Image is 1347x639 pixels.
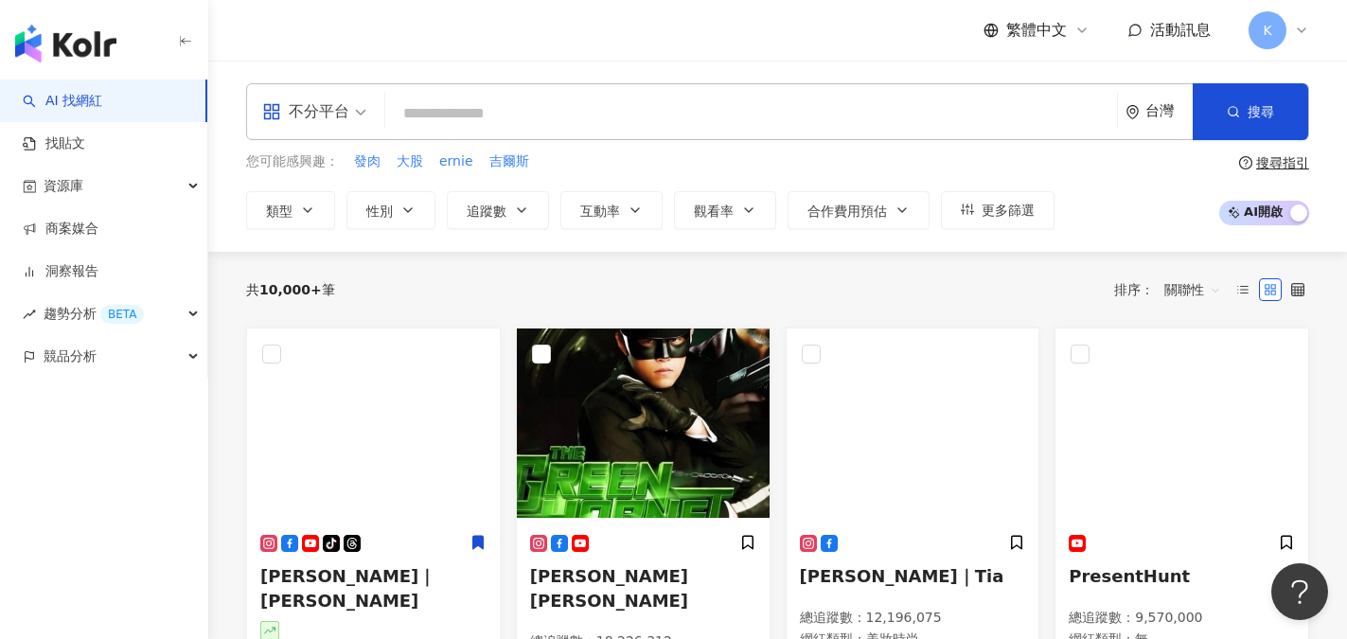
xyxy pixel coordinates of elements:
[1263,20,1271,41] span: K
[467,204,506,219] span: 追蹤數
[517,328,770,518] img: KOL Avatar
[260,566,435,610] span: [PERSON_NAME]｜[PERSON_NAME]
[262,97,349,127] div: 不分平台
[353,151,381,172] button: 發肉
[1256,155,1309,170] div: 搜尋指引
[800,609,1026,628] p: 總追蹤數 ： 12,196,075
[1069,566,1190,586] span: PresentHunt
[530,566,688,610] span: [PERSON_NAME] [PERSON_NAME]
[580,204,620,219] span: 互動率
[1271,563,1328,620] iframe: Help Scout Beacon - Open
[1150,21,1211,39] span: 活動訊息
[560,191,663,229] button: 互動率
[1145,103,1193,119] div: 台灣
[346,191,435,229] button: 性別
[23,92,102,111] a: searchAI 找網紅
[1055,328,1308,518] img: KOL Avatar
[1114,275,1232,305] div: 排序：
[1069,609,1295,628] p: 總追蹤數 ： 9,570,000
[15,25,116,62] img: logo
[23,262,98,281] a: 洞察報告
[439,152,473,171] span: ernie
[1193,83,1308,140] button: 搜尋
[262,102,281,121] span: appstore
[397,152,423,171] span: 大股
[941,191,1055,229] button: 更多篩選
[396,151,424,172] button: 大股
[246,282,335,297] div: 共 筆
[438,151,474,172] button: ernie
[1125,105,1140,119] span: environment
[247,328,500,518] img: KOL Avatar
[366,204,393,219] span: 性別
[489,152,529,171] span: 吉爾斯
[44,335,97,378] span: 競品分析
[447,191,549,229] button: 追蹤數
[23,308,36,321] span: rise
[100,305,144,324] div: BETA
[488,151,530,172] button: 吉爾斯
[1164,275,1221,305] span: 關聯性
[787,328,1039,518] img: KOL Avatar
[44,293,144,335] span: 趨勢分析
[1239,156,1252,169] span: question-circle
[246,191,335,229] button: 類型
[1006,20,1067,41] span: 繁體中文
[354,152,381,171] span: 發肉
[694,204,734,219] span: 觀看率
[23,220,98,239] a: 商案媒合
[259,282,322,297] span: 10,000+
[788,191,930,229] button: 合作費用預估
[1248,104,1274,119] span: 搜尋
[674,191,776,229] button: 觀看率
[807,204,887,219] span: 合作費用預估
[266,204,292,219] span: 類型
[246,152,339,171] span: 您可能感興趣：
[23,134,85,153] a: 找貼文
[44,165,83,207] span: 資源庫
[982,203,1035,218] span: 更多篩選
[800,566,1004,586] span: [PERSON_NAME]｜Tia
